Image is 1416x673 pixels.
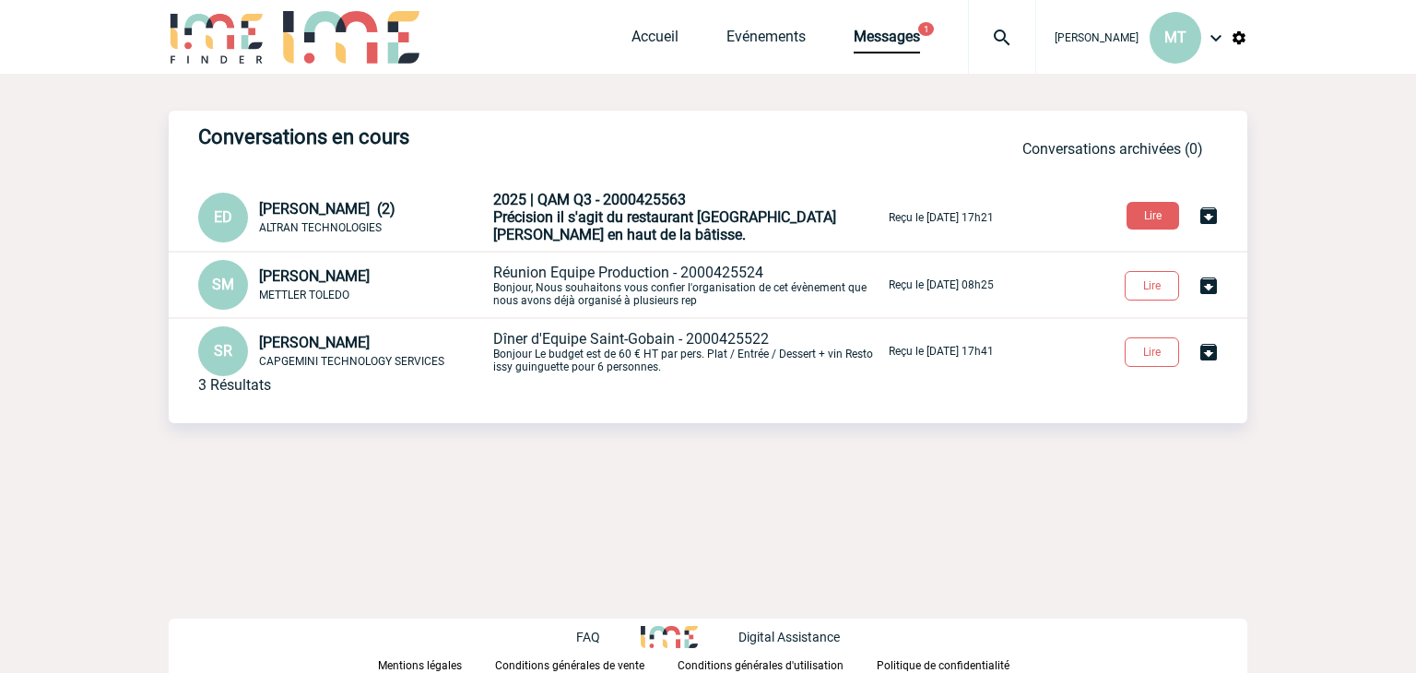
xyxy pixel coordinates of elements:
[495,659,644,672] p: Conditions générales de vente
[1110,342,1198,360] a: Lire
[877,659,1009,672] p: Politique de confidentialité
[259,355,444,368] span: CAPGEMINI TECHNOLOGY SERVICES
[889,278,994,291] p: Reçu le [DATE] 08h25
[726,28,806,53] a: Evénements
[889,211,994,224] p: Reçu le [DATE] 17h21
[576,630,600,644] p: FAQ
[1198,341,1220,363] img: Archiver la conversation
[1022,140,1203,158] a: Conversations archivées (0)
[576,627,641,644] a: FAQ
[1110,276,1198,293] a: Lire
[1198,205,1220,227] img: Archiver la conversation
[212,276,234,293] span: SM
[493,330,885,373] p: Bonjour Le budget est de 60 € HT par pers. Plat / Entrée / Dessert + vin Resto issy guinguette po...
[495,655,678,673] a: Conditions générales de vente
[259,289,349,301] span: METTLER TOLEDO
[1125,337,1179,367] button: Lire
[198,275,994,292] a: SM [PERSON_NAME] METTLER TOLEDO Réunion Equipe Production - 2000425524Bonjour, Nous souhaitons vo...
[641,626,698,648] img: http://www.idealmeetingsevents.fr/
[1125,271,1179,301] button: Lire
[259,334,370,351] span: [PERSON_NAME]
[198,193,490,242] div: Conversation privée : Client - Agence
[493,191,686,208] span: 2025 | QAM Q3 - 2000425563
[198,260,490,310] div: Conversation privée : Client - Agence
[493,264,763,281] span: Réunion Equipe Production - 2000425524
[169,11,265,64] img: IME-Finder
[493,330,769,348] span: Dîner d'Equipe Saint-Gobain - 2000425522
[378,655,495,673] a: Mentions légales
[889,345,994,358] p: Reçu le [DATE] 17h41
[738,630,840,644] p: Digital Assistance
[631,28,678,53] a: Accueil
[198,341,994,359] a: SR [PERSON_NAME] CAPGEMINI TECHNOLOGY SERVICES Dîner d'Equipe Saint-Gobain - 2000425522Bonjour Le...
[214,208,232,226] span: ED
[378,659,462,672] p: Mentions légales
[198,207,994,225] a: ED [PERSON_NAME] (2) ALTRAN TECHNOLOGIES 2025 | QAM Q3 - 2000425563Précision il s'agit du restaur...
[198,376,271,394] div: 3 Résultats
[493,264,885,307] p: Bonjour, Nous souhaitons vous confier l'organisation de cet évènement que nous avons déjà organis...
[1055,31,1139,44] span: [PERSON_NAME]
[259,221,382,234] span: ALTRAN TECHNOLOGIES
[198,125,751,148] h3: Conversations en cours
[854,28,920,53] a: Messages
[259,200,395,218] span: [PERSON_NAME] (2)
[198,326,490,376] div: Conversation privée : Client - Agence
[1164,29,1186,46] span: MT
[877,655,1039,673] a: Politique de confidentialité
[1112,206,1198,223] a: Lire
[1198,275,1220,297] img: Archiver la conversation
[678,659,844,672] p: Conditions générales d'utilisation
[493,208,836,243] span: Précision il s'agit du restaurant [GEOGRAPHIC_DATA][PERSON_NAME] en haut de la bâtisse.
[678,655,877,673] a: Conditions générales d'utilisation
[214,342,232,360] span: SR
[1127,202,1179,230] button: Lire
[259,267,370,285] span: [PERSON_NAME]
[918,22,934,36] button: 1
